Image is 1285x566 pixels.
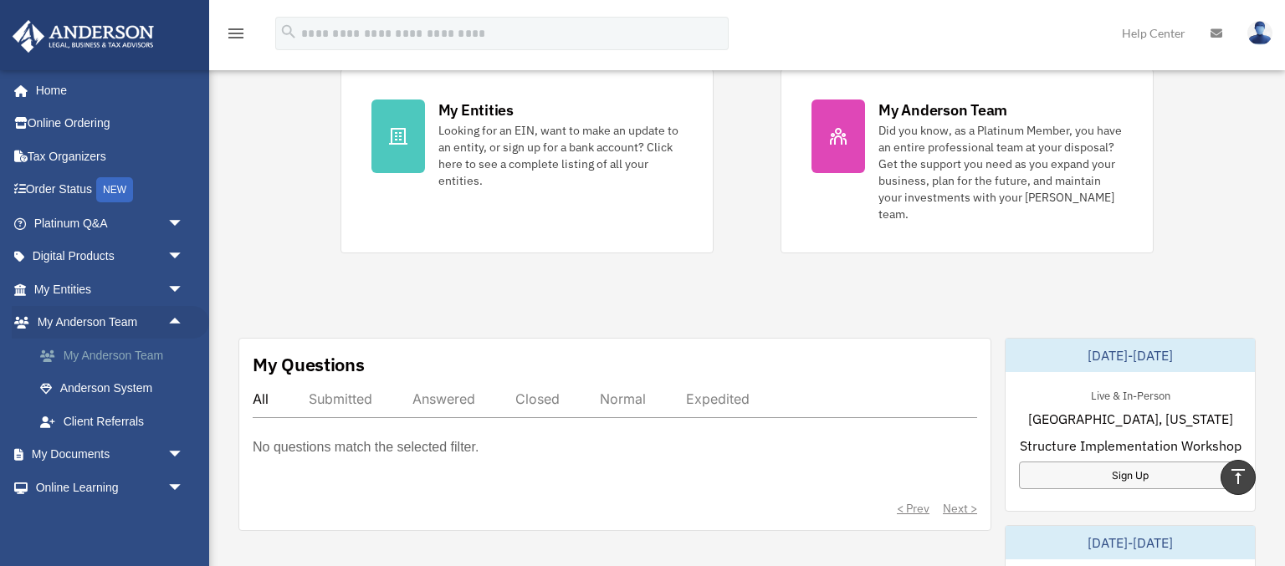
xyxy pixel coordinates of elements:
[12,504,209,538] a: Billingarrow_drop_down
[1221,460,1256,495] a: vertical_align_top
[167,240,201,274] span: arrow_drop_down
[167,504,201,538] span: arrow_drop_down
[12,438,209,472] a: My Documentsarrow_drop_down
[1006,339,1255,372] div: [DATE]-[DATE]
[515,390,560,407] div: Closed
[12,471,209,504] a: Online Learningarrow_drop_down
[12,74,201,107] a: Home
[1019,461,1241,489] a: Sign Up
[167,438,201,472] span: arrow_drop_down
[253,436,479,459] p: No questions match the selected filter.
[96,177,133,202] div: NEW
[1247,21,1272,45] img: User Pic
[12,306,209,339] a: My Anderson Teamarrow_drop_up
[878,99,1007,120] div: My Anderson Team
[23,339,209,372] a: My Anderson Team
[412,390,475,407] div: Answered
[12,273,209,306] a: My Entitiesarrow_drop_down
[309,390,372,407] div: Submitted
[340,69,714,253] a: My Entities Looking for an EIN, want to make an update to an entity, or sign up for a bank accoun...
[253,352,365,377] div: My Questions
[12,207,209,240] a: Platinum Q&Aarrow_drop_down
[167,273,201,307] span: arrow_drop_down
[438,99,514,120] div: My Entities
[1006,526,1255,559] div: [DATE]-[DATE]
[253,390,269,407] div: All
[878,122,1123,222] div: Did you know, as a Platinum Member, you have an entire professional team at your disposal? Get th...
[12,140,209,173] a: Tax Organizers
[1228,467,1248,487] i: vertical_align_top
[8,20,159,53] img: Anderson Advisors Platinum Portal
[600,390,646,407] div: Normal
[23,405,209,438] a: Client Referrals
[1028,409,1233,429] span: [GEOGRAPHIC_DATA], [US_STATE]
[167,207,201,241] span: arrow_drop_down
[12,240,209,273] a: Digital Productsarrow_drop_down
[1078,385,1184,403] div: Live & In-Person
[226,29,246,43] a: menu
[438,122,683,189] div: Looking for an EIN, want to make an update to an entity, or sign up for a bank account? Click her...
[167,306,201,340] span: arrow_drop_up
[167,471,201,505] span: arrow_drop_down
[686,390,750,407] div: Expedited
[23,372,209,405] a: Anderson System
[12,173,209,207] a: Order StatusNEW
[781,69,1154,253] a: My Anderson Team Did you know, as a Platinum Member, you have an entire professional team at your...
[12,107,209,140] a: Online Ordering
[279,23,298,41] i: search
[1020,436,1241,456] span: Structure Implementation Workshop
[226,23,246,43] i: menu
